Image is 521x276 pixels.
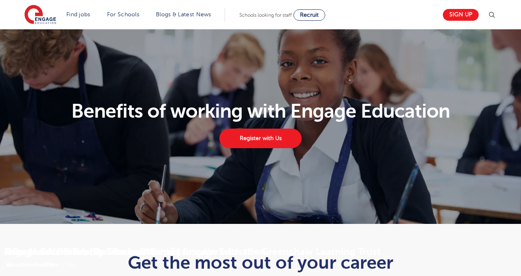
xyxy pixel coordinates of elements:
[107,11,139,18] a: For Schools
[300,12,319,18] span: Recruit
[20,101,501,121] h1: Benefits of working with Engage Education
[219,129,302,148] a: Register with Us
[239,12,292,18] span: Schools looking for staff
[293,9,325,21] a: Recruit
[443,9,479,21] a: Sign up
[156,11,211,18] a: Blogs & Latest News
[24,5,56,25] img: Engage Education
[66,11,90,18] a: Find jobs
